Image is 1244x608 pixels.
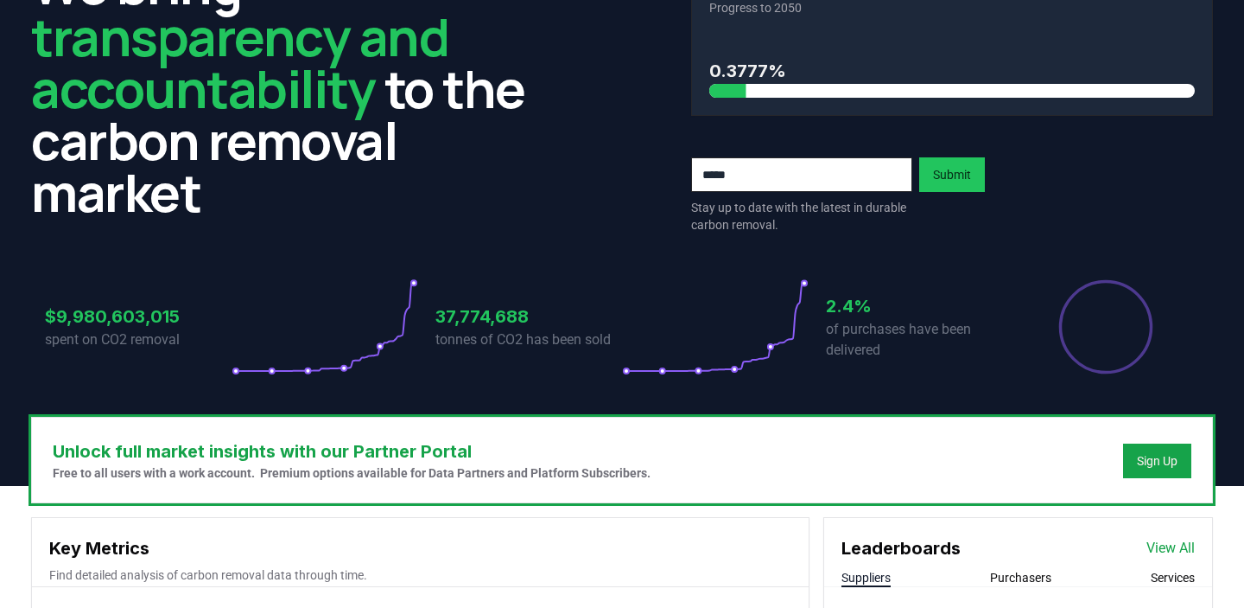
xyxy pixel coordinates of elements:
a: View All [1146,538,1195,559]
h3: Key Metrics [49,535,791,561]
h3: 2.4% [826,293,1012,319]
p: spent on CO2 removal [45,330,232,350]
span: transparency and accountability [31,1,448,124]
div: Percentage of sales delivered [1057,278,1154,375]
button: Suppliers [841,569,891,586]
p: Free to all users with a work account. Premium options available for Data Partners and Platform S... [53,464,651,482]
p: of purchases have been delivered [826,319,1012,361]
button: Services [1151,569,1195,586]
h3: 37,774,688 [435,304,622,330]
h3: $9,980,603,015 [45,304,232,330]
h3: 0.3777% [709,58,1195,84]
button: Submit [919,157,985,192]
p: tonnes of CO2 has been sold [435,330,622,350]
a: Sign Up [1137,452,1177,470]
h3: Leaderboards [841,535,961,561]
button: Purchasers [990,569,1051,586]
button: Sign Up [1123,444,1191,478]
p: Find detailed analysis of carbon removal data through time. [49,566,791,584]
p: Stay up to date with the latest in durable carbon removal. [691,199,912,234]
h3: Unlock full market insights with our Partner Portal [53,438,651,464]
